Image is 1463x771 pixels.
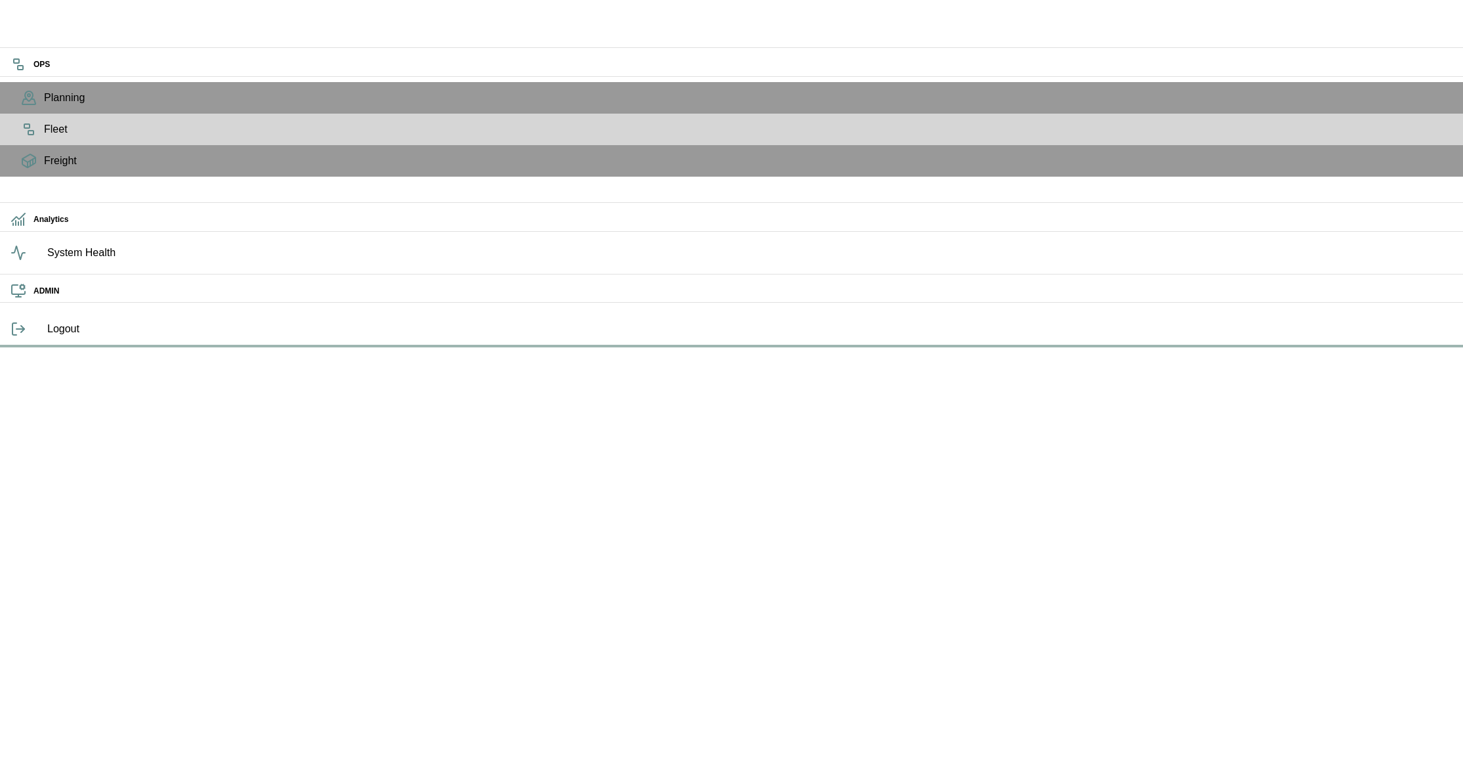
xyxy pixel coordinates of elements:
[47,321,1452,337] span: Logout
[44,153,1452,169] span: Freight
[33,58,1452,71] h6: OPS
[47,245,1452,261] span: System Health
[44,90,1452,106] span: Planning
[33,213,1452,226] h6: Analytics
[33,285,1452,297] h6: ADMIN
[44,121,1452,137] span: Fleet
